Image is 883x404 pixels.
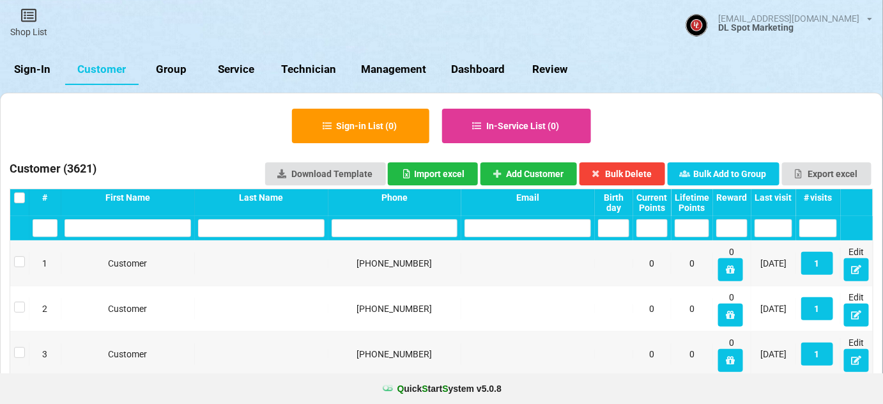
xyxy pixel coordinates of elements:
button: Bulk Delete [580,162,666,185]
div: DL Spot Marketing [718,23,873,32]
div: Edit [844,291,870,327]
a: Download Template [265,162,386,185]
div: Birth day [598,192,629,213]
button: 1 [801,252,833,275]
button: Export excel [782,162,871,185]
div: Reward [716,192,748,203]
div: 0 [675,257,709,270]
div: 0 [716,336,748,372]
div: 3 [33,348,58,361]
button: In-Service List (0) [442,109,592,143]
h3: Customer ( 3621 ) [10,161,96,180]
img: favicon.ico [381,382,394,395]
div: Customer [65,257,191,270]
div: Import excel [401,169,465,178]
div: 0 [636,348,668,361]
div: 0 [636,302,668,315]
div: [DATE] [755,348,792,361]
a: Technician [269,54,349,85]
span: S [422,384,428,394]
div: Edit [844,245,870,281]
div: Last visit [755,192,792,203]
img: ACg8ocJBJY4Ud2iSZOJ0dI7f7WKL7m7EXPYQEjkk1zIsAGHMA41r1c4--g=s96-c [686,14,708,36]
button: Import excel [388,162,478,185]
div: # visits [799,192,837,203]
div: First Name [65,192,191,203]
button: 1 [801,297,833,320]
div: Customer [65,348,191,361]
button: Add Customer [480,162,578,185]
a: Service [204,54,269,85]
a: Dashboard [439,54,518,85]
div: Lifetime Points [675,192,709,213]
a: Review [517,54,582,85]
div: 2 [33,302,58,315]
div: [DATE] [755,302,792,315]
div: Customer [65,302,191,315]
div: 0 [675,348,709,361]
div: 0 [675,302,709,315]
div: Phone [332,192,458,203]
div: 1 [33,257,58,270]
a: Management [349,54,439,85]
a: Customer [65,54,139,85]
div: 0 [636,257,668,270]
div: [PHONE_NUMBER] [332,302,458,315]
button: Sign-in List (0) [292,109,429,143]
div: Email [465,192,591,203]
div: Last Name [198,192,325,203]
button: Bulk Add to Group [668,162,780,185]
div: [DATE] [755,257,792,270]
a: Group [139,54,204,85]
div: [PHONE_NUMBER] [332,348,458,361]
div: 0 [716,291,748,327]
button: 1 [801,343,833,366]
b: uick tart ystem v 5.0.8 [397,382,502,395]
div: Current Points [636,192,668,213]
div: # [33,192,58,203]
div: [PHONE_NUMBER] [332,257,458,270]
div: Edit [844,336,870,372]
div: [EMAIL_ADDRESS][DOMAIN_NAME] [718,14,860,23]
div: 0 [716,245,748,281]
span: S [442,384,448,394]
span: Q [397,384,404,394]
